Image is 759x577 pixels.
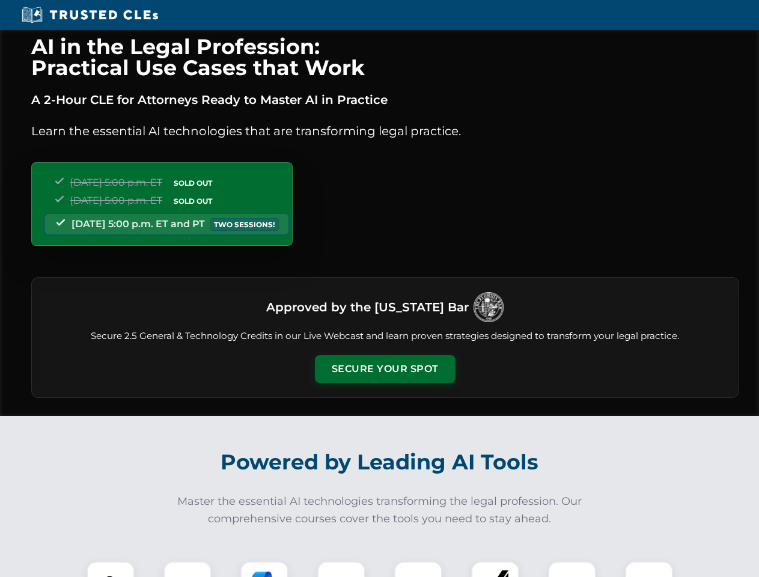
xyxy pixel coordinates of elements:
p: A 2-Hour CLE for Attorneys Ready to Master AI in Practice [31,90,739,109]
span: SOLD OUT [169,195,216,207]
p: Learn the essential AI technologies that are transforming legal practice. [31,121,739,141]
span: [DATE] 5:00 p.m. ET [70,177,162,188]
h2: Powered by Leading AI Tools [47,441,713,483]
h3: Approved by the [US_STATE] Bar [266,296,469,318]
span: SOLD OUT [169,177,216,189]
span: [DATE] 5:00 p.m. ET [70,195,162,206]
p: Master the essential AI technologies transforming the legal profession. Our comprehensive courses... [169,493,590,528]
img: Trusted CLEs [18,6,162,24]
button: Secure Your Spot [315,355,456,383]
p: Secure 2.5 General & Technology Credits in our Live Webcast and learn proven strategies designed ... [46,329,724,343]
h1: AI in the Legal Profession: Practical Use Cases that Work [31,36,739,78]
img: Logo [474,292,504,322]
